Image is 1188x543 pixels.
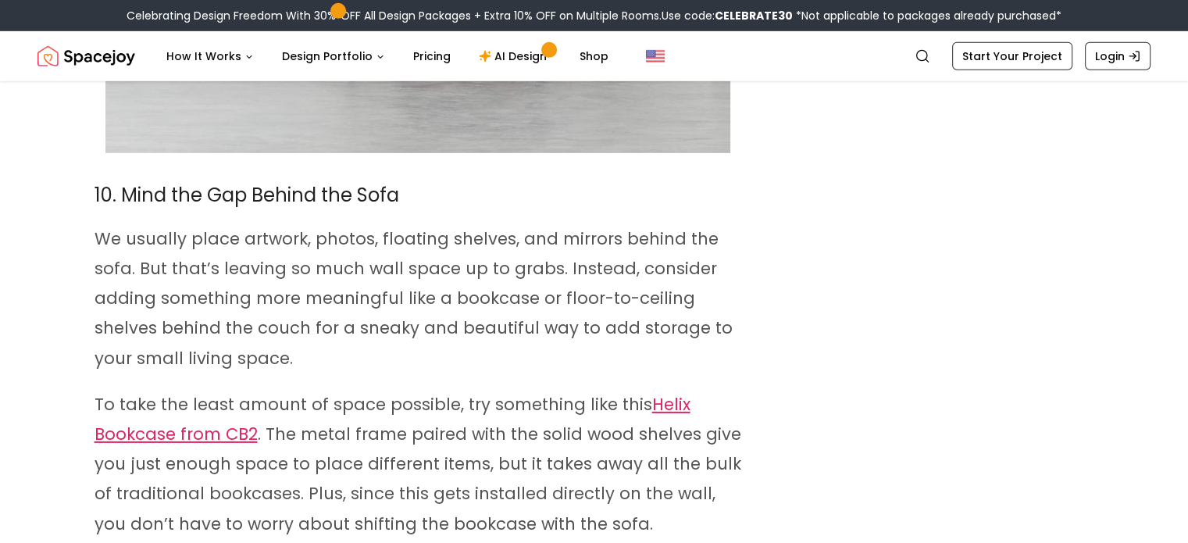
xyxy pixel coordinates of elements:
[37,31,1151,81] nav: Global
[95,393,741,535] span: To take the least amount of space possible, try something like this . The metal frame paired with...
[567,41,621,72] a: Shop
[37,41,135,72] img: Spacejoy Logo
[1085,42,1151,70] a: Login
[37,41,135,72] a: Spacejoy
[154,41,621,72] nav: Main
[401,41,463,72] a: Pricing
[715,8,793,23] b: CELEBRATE30
[646,47,665,66] img: United States
[127,8,1061,23] div: Celebrating Design Freedom With 30% OFF All Design Packages + Extra 10% OFF on Multiple Rooms.
[952,42,1072,70] a: Start Your Project
[466,41,564,72] a: AI Design
[154,41,266,72] button: How It Works
[793,8,1061,23] span: *Not applicable to packages already purchased*
[95,182,399,208] span: 10. Mind the Gap Behind the Sofa
[662,8,793,23] span: Use code:
[269,41,398,72] button: Design Portfolio
[95,227,733,370] span: We usually place artwork, photos, floating shelves, and mirrors behind the sofa. But that’s leavi...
